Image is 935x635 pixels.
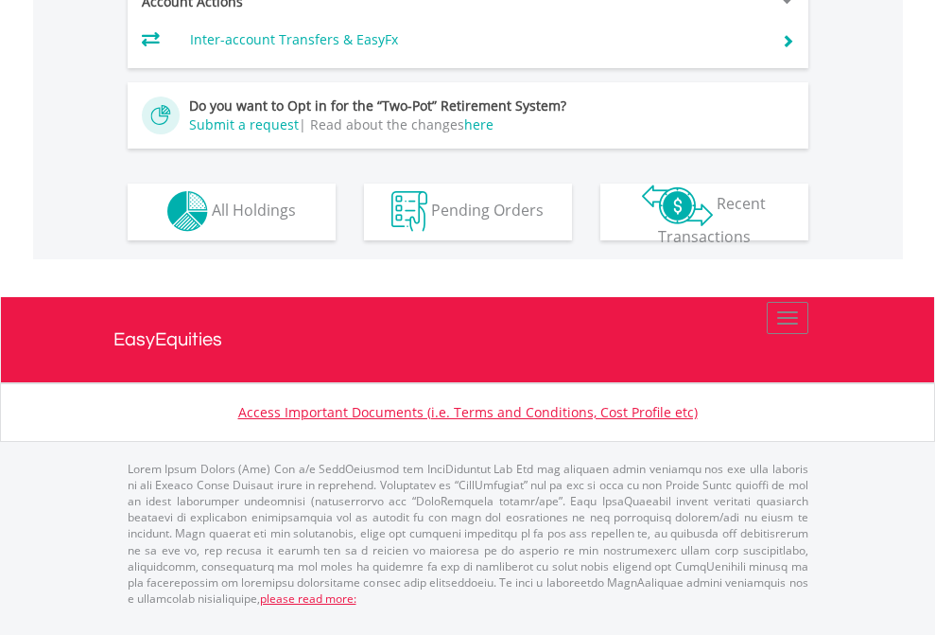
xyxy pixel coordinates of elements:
[260,591,356,607] a: please read more:
[128,184,336,240] button: All Holdings
[600,184,808,240] button: Recent Transactions
[212,200,296,220] span: All Holdings
[642,185,713,226] img: transactions-zar-wht.png
[364,184,572,240] button: Pending Orders
[431,200,544,220] span: Pending Orders
[189,115,299,133] a: Submit a request
[113,297,822,382] a: EasyEquities
[238,403,698,421] a: Access Important Documents (i.e. Terms and Conditions, Cost Profile etc)
[167,191,208,232] img: holdings-wht.png
[190,26,757,54] td: Inter-account Transfers & EasyFx
[142,115,794,134] div: | Read about the changes
[128,461,808,607] p: Lorem Ipsum Dolors (Ame) Con a/e SeddOeiusmod tem InciDiduntut Lab Etd mag aliquaen admin veniamq...
[464,115,493,133] a: here
[658,193,767,247] span: Recent Transactions
[391,191,427,232] img: pending_instructions-wht.png
[189,97,566,115] b: Do you want to Opt in for the “Two-Pot” Retirement System?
